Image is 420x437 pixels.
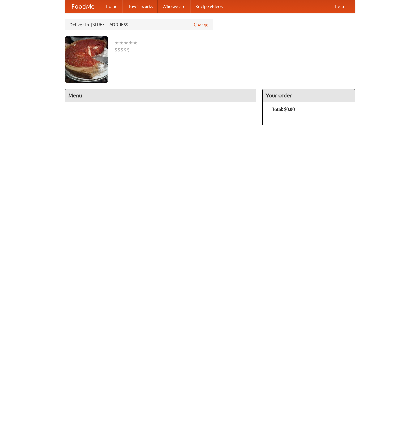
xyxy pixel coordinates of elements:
li: $ [117,46,121,53]
img: angular.jpg [65,36,108,83]
a: Home [101,0,122,13]
a: FoodMe [65,0,101,13]
a: Recipe videos [190,0,227,13]
h4: Menu [65,89,256,102]
li: $ [124,46,127,53]
a: Change [194,22,209,28]
li: ★ [124,40,128,46]
li: $ [127,46,130,53]
h4: Your order [263,89,355,102]
li: ★ [119,40,124,46]
li: ★ [133,40,138,46]
a: Help [330,0,349,13]
li: $ [121,46,124,53]
li: ★ [128,40,133,46]
li: ★ [114,40,119,46]
a: Who we are [158,0,190,13]
a: How it works [122,0,158,13]
div: Deliver to: [STREET_ADDRESS] [65,19,213,30]
li: $ [114,46,117,53]
b: Total: $0.00 [272,107,295,112]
